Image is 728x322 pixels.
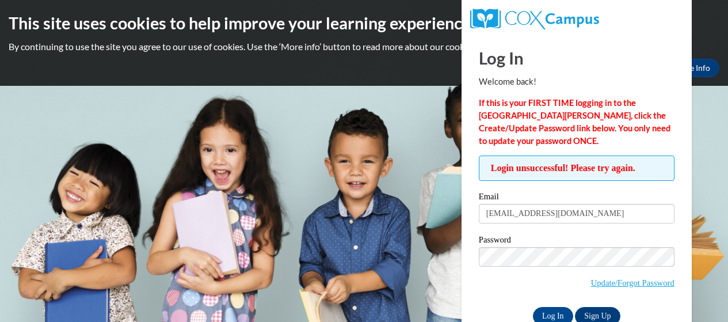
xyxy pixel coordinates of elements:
strong: If this is your FIRST TIME logging in to the [GEOGRAPHIC_DATA][PERSON_NAME], click the Create/Upd... [479,98,670,146]
h2: This site uses cookies to help improve your learning experience. [9,12,719,35]
h1: Log In [479,46,674,70]
label: Password [479,236,674,247]
a: More Info [665,59,719,77]
span: Login unsuccessful! Please try again. [479,156,674,181]
a: Update/Forgot Password [591,278,674,287]
p: Welcome back! [479,75,674,88]
p: By continuing to use the site you agree to our use of cookies. Use the ‘More info’ button to read... [9,40,719,53]
label: Email [479,192,674,204]
img: COX Campus [470,9,599,29]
